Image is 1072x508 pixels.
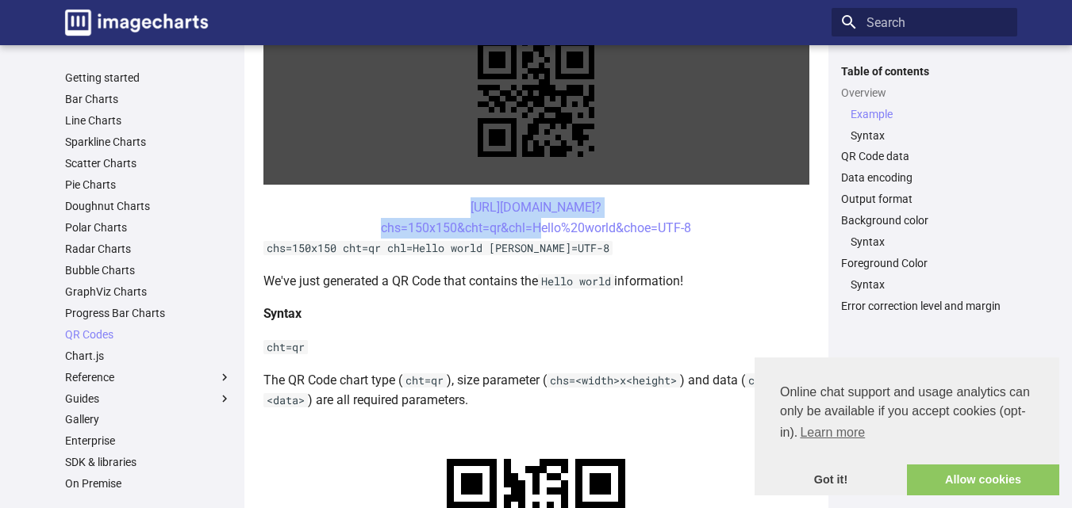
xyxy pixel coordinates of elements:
[65,370,232,384] label: Reference
[538,274,614,288] code: Hello world
[832,64,1017,78] label: Table of contents
[797,421,867,445] a: learn more about cookies
[65,392,232,406] label: Guides
[851,277,1008,292] a: Syntax
[65,242,232,256] a: Radar Charts
[65,349,232,363] a: Chart.js
[263,271,809,292] p: We've just generated a QR Code that contains the information!
[263,241,613,255] code: chs=150x150 cht=qr chl=Hello world [PERSON_NAME]=UTF-8
[780,383,1034,445] span: Online chat support and usage analytics can only be available if you accept cookies (opt-in).
[841,107,1008,143] nav: Overview
[841,299,1008,313] a: Error correction level and margin
[841,277,1008,292] nav: Foreground Color
[65,412,232,426] a: Gallery
[851,107,1008,121] a: Example
[65,455,232,469] a: SDK & libraries
[841,235,1008,249] nav: Background color
[65,263,232,277] a: Bubble Charts
[851,235,1008,249] a: Syntax
[65,327,232,342] a: QR Codes
[65,156,232,170] a: Scatter Charts
[832,64,1017,314] nav: Table of contents
[841,256,1008,270] a: Foreground Color
[841,149,1008,163] a: QR Code data
[65,113,232,128] a: Line Charts
[907,464,1059,496] a: allow cookies
[65,285,232,299] a: GraphViz Charts
[547,373,680,388] code: chs=<width>x<height>
[65,434,232,448] a: Enterprise
[65,71,232,85] a: Getting started
[841,170,1008,185] a: Data encoding
[65,178,232,192] a: Pie Charts
[263,340,308,354] code: cht=qr
[402,373,447,388] code: cht=qr
[263,370,809,411] p: The QR Code chart type ( ), size parameter ( ) and data ( ) are all required parameters.
[851,128,1008,143] a: Syntax
[65,476,232,491] a: On Premise
[755,357,1059,495] div: cookieconsent
[59,3,214,42] a: Image-Charts documentation
[832,8,1017,36] input: Search
[841,86,1008,100] a: Overview
[841,192,1008,206] a: Output format
[65,135,232,149] a: Sparkline Charts
[841,213,1008,227] a: Background color
[65,92,232,106] a: Bar Charts
[65,306,232,320] a: Progress Bar Charts
[263,304,809,324] h4: Syntax
[755,464,907,496] a: dismiss cookie message
[65,199,232,213] a: Doughnut Charts
[65,220,232,235] a: Polar Charts
[65,10,208,36] img: logo
[381,200,691,235] a: [URL][DOMAIN_NAME]?chs=150x150&cht=qr&chl=Hello%20world&choe=UTF-8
